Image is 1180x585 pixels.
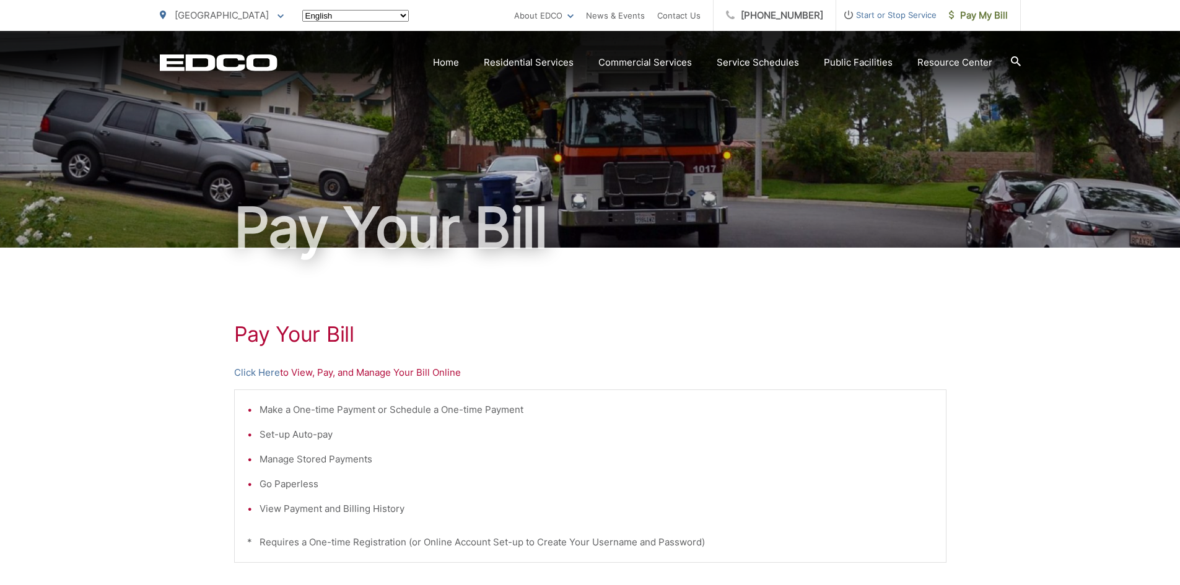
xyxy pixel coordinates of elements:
[234,322,946,347] h1: Pay Your Bill
[160,54,278,71] a: EDCD logo. Return to the homepage.
[234,365,946,380] p: to View, Pay, and Manage Your Bill Online
[917,55,992,70] a: Resource Center
[160,197,1021,259] h1: Pay Your Bill
[657,8,701,23] a: Contact Us
[717,55,799,70] a: Service Schedules
[175,9,269,21] span: [GEOGRAPHIC_DATA]
[824,55,893,70] a: Public Facilities
[247,535,933,550] p: * Requires a One-time Registration (or Online Account Set-up to Create Your Username and Password)
[433,55,459,70] a: Home
[260,427,933,442] li: Set-up Auto-pay
[302,10,409,22] select: Select a language
[260,501,933,516] li: View Payment and Billing History
[949,8,1008,23] span: Pay My Bill
[260,452,933,467] li: Manage Stored Payments
[260,402,933,417] li: Make a One-time Payment or Schedule a One-time Payment
[514,8,574,23] a: About EDCO
[586,8,645,23] a: News & Events
[260,477,933,492] li: Go Paperless
[484,55,574,70] a: Residential Services
[234,365,280,380] a: Click Here
[598,55,692,70] a: Commercial Services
